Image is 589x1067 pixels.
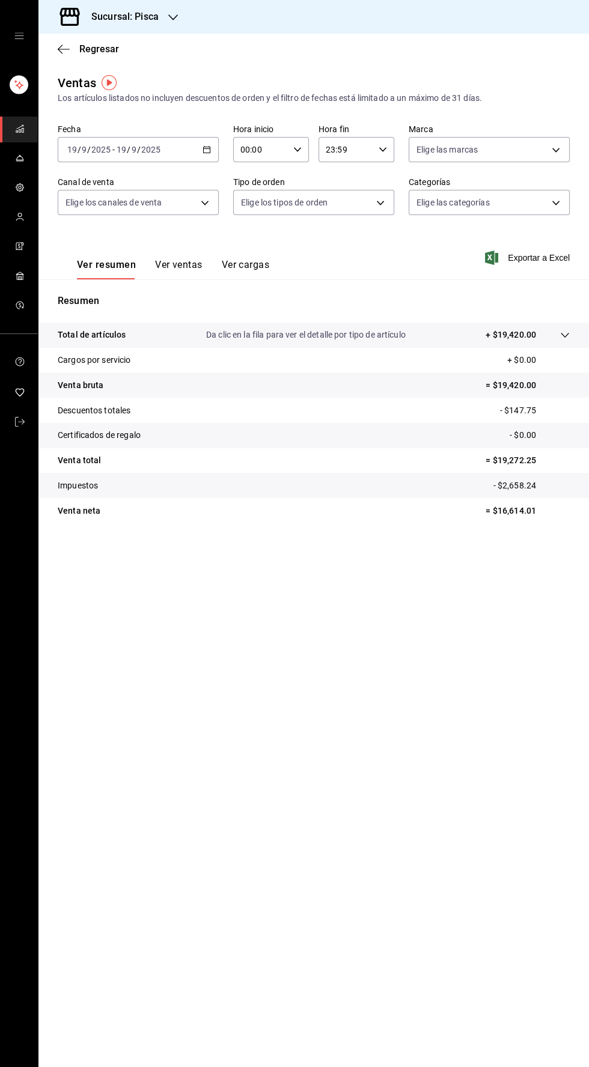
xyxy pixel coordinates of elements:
font: - $147.75 [500,406,536,415]
font: Descuentos totales [58,406,130,415]
font: Exportar a Excel [508,253,570,263]
input: -- [116,145,127,154]
font: Elige las marcas [417,145,478,154]
font: Venta bruta [58,380,103,390]
font: = $19,420.00 [486,380,536,390]
button: Exportar a Excel [487,251,570,265]
font: Fecha [58,124,81,134]
font: - [112,145,115,154]
font: Categorías [409,177,450,187]
font: Resumen [58,295,99,306]
input: -- [131,145,137,154]
font: Impuestos [58,481,98,490]
font: Regresar [79,43,119,55]
font: Hora inicio [233,124,273,134]
input: ---- [91,145,111,154]
font: Ventas [58,76,96,90]
font: / [127,145,130,154]
font: Tipo de orden [233,177,285,187]
font: Elige los canales de venta [66,198,162,207]
font: Marca [409,124,433,134]
font: Da clic en la fila para ver el detalle por tipo de artículo [206,330,406,339]
font: - $2,658.24 [493,481,536,490]
font: Elige las categorías [417,198,490,207]
font: Canal de venta [58,177,114,187]
img: Marcador de información sobre herramientas [102,75,117,90]
font: Ver resumen [77,259,136,270]
font: Sucursal: Pisca [91,11,159,22]
font: = $16,614.01 [486,506,536,515]
font: + $0.00 [507,355,536,365]
div: pestañas de navegación [77,258,269,279]
button: Regresar [58,43,119,55]
input: ---- [141,145,161,154]
font: Hora fin [319,124,349,134]
font: / [137,145,141,154]
input: -- [67,145,78,154]
button: cajón abierto [14,31,24,41]
font: Cargos por servicio [58,355,131,365]
font: + $19,420.00 [486,330,536,339]
font: - $0.00 [510,430,536,440]
font: Elige los tipos de orden [241,198,328,207]
font: Total de artículos [58,330,126,339]
input: -- [81,145,87,154]
font: = $19,272.25 [486,455,536,465]
font: Venta total [58,455,101,465]
font: / [87,145,91,154]
font: Certificados de regalo [58,430,141,440]
font: Venta neta [58,506,100,515]
font: Ver ventas [155,259,203,270]
font: Los artículos listados no incluyen descuentos de orden y el filtro de fechas está limitado a un m... [58,93,482,103]
font: / [78,145,81,154]
font: Ver cargas [222,259,270,270]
